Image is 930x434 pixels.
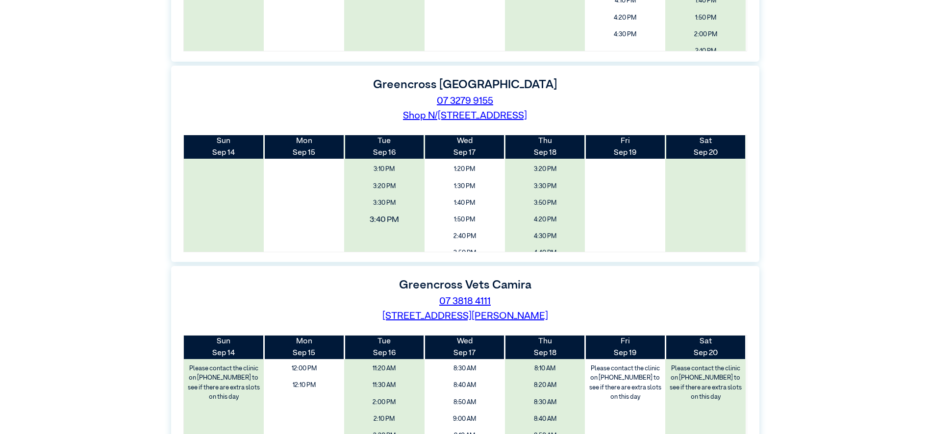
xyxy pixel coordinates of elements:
[439,296,491,306] a: 07 3818 4111
[185,362,263,404] label: Please contact the clinic on [PHONE_NUMBER] to see if there are extra slots on this day
[588,27,662,42] span: 4:30 PM
[508,362,582,376] span: 8:10 AM
[669,11,742,25] span: 1:50 PM
[267,362,341,376] span: 12:00 PM
[588,11,662,25] span: 4:20 PM
[348,395,421,410] span: 2:00 PM
[184,336,264,359] th: Sep 14
[508,412,582,426] span: 8:40 AM
[399,279,531,291] label: Greencross Vets Camira
[508,213,582,227] span: 4:20 PM
[348,162,421,176] span: 3:10 PM
[403,111,527,121] a: Shop N/[STREET_ADDRESS]
[665,336,746,359] th: Sep 20
[348,196,421,210] span: 3:30 PM
[585,336,665,359] th: Sep 19
[585,135,665,159] th: Sep 19
[348,412,421,426] span: 2:10 PM
[348,362,421,376] span: 11:20 AM
[344,336,425,359] th: Sep 16
[425,135,505,159] th: Sep 17
[428,229,502,243] span: 2:40 PM
[669,44,742,58] span: 2:10 PM
[337,211,432,229] span: 3:40 PM
[428,162,502,176] span: 1:20 PM
[669,27,742,42] span: 2:00 PM
[425,336,505,359] th: Sep 17
[344,135,425,159] th: Sep 16
[437,96,493,106] a: 07 3279 9155
[508,196,582,210] span: 3:50 PM
[508,229,582,243] span: 4:30 PM
[382,311,548,321] a: [STREET_ADDRESS][PERSON_NAME]
[348,179,421,193] span: 3:20 PM
[267,378,341,392] span: 12:10 PM
[508,378,582,392] span: 8:20 AM
[508,246,582,260] span: 4:40 PM
[373,79,557,91] label: Greencross [GEOGRAPHIC_DATA]
[505,135,585,159] th: Sep 18
[428,179,502,193] span: 1:30 PM
[428,412,502,426] span: 9:00 AM
[348,378,421,392] span: 11:30 AM
[665,135,746,159] th: Sep 20
[264,135,344,159] th: Sep 15
[184,135,264,159] th: Sep 14
[428,362,502,376] span: 8:30 AM
[264,336,344,359] th: Sep 15
[428,395,502,410] span: 8:50 AM
[428,196,502,210] span: 1:40 PM
[505,336,585,359] th: Sep 18
[508,162,582,176] span: 3:20 PM
[666,362,745,404] label: Please contact the clinic on [PHONE_NUMBER] to see if there are extra slots on this day
[428,378,502,392] span: 8:40 AM
[428,213,502,227] span: 1:50 PM
[586,362,664,404] label: Please contact the clinic on [PHONE_NUMBER] to see if there are extra slots on this day
[428,246,502,260] span: 2:50 PM
[508,395,582,410] span: 8:30 AM
[508,179,582,193] span: 3:30 PM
